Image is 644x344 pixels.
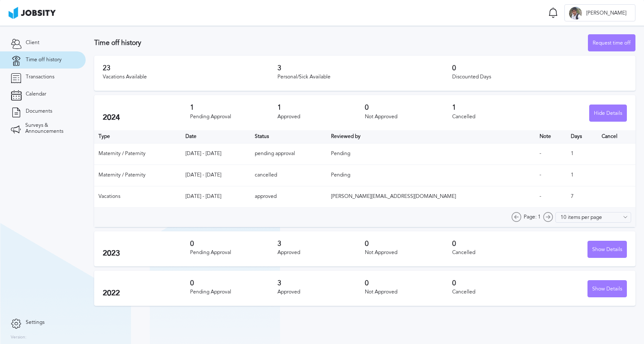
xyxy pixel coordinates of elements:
[365,289,452,295] div: Not Approved
[540,172,541,178] span: -
[190,279,277,287] h3: 0
[589,105,627,122] button: Hide Details
[331,193,456,199] span: [PERSON_NAME][EMAIL_ADDRESS][DOMAIN_NAME]
[452,289,540,295] div: Cancelled
[566,165,597,186] td: 1
[535,130,566,143] th: Toggle SortBy
[181,130,250,143] th: Toggle SortBy
[365,240,452,248] h3: 0
[587,241,627,258] button: Show Details
[582,10,631,16] span: [PERSON_NAME]
[26,108,52,114] span: Documents
[190,104,277,111] h3: 1
[597,130,635,143] th: Cancel
[327,130,535,143] th: Toggle SortBy
[103,64,277,72] h3: 23
[365,279,452,287] h3: 0
[365,250,452,256] div: Not Approved
[566,186,597,207] td: 7
[365,104,452,111] h3: 0
[26,57,62,63] span: Time off history
[277,250,365,256] div: Approved
[103,289,190,298] h2: 2022
[277,240,365,248] h3: 3
[587,280,627,297] button: Show Details
[588,281,626,298] div: Show Details
[277,279,365,287] h3: 3
[452,250,540,256] div: Cancelled
[25,123,75,135] span: Surveys & Announcements
[94,130,181,143] th: Type
[331,172,350,178] span: Pending
[564,4,635,21] button: E[PERSON_NAME]
[26,74,54,80] span: Transactions
[94,39,588,47] h3: Time off history
[569,7,582,20] div: E
[452,279,540,287] h3: 0
[540,193,541,199] span: -
[26,320,45,326] span: Settings
[26,91,46,97] span: Calendar
[103,113,190,122] h2: 2024
[452,74,627,80] div: Discounted Days
[452,64,627,72] h3: 0
[250,130,327,143] th: Toggle SortBy
[540,150,541,156] span: -
[190,114,277,120] div: Pending Approval
[190,289,277,295] div: Pending Approval
[103,74,277,80] div: Vacations Available
[250,165,327,186] td: cancelled
[181,165,250,186] td: [DATE] - [DATE]
[452,104,540,111] h3: 1
[250,143,327,165] td: pending approval
[277,289,365,295] div: Approved
[26,40,39,46] span: Client
[94,165,181,186] td: Maternity / Paternity
[452,240,540,248] h3: 0
[94,186,181,207] td: Vacations
[11,335,27,340] label: Version:
[277,104,365,111] h3: 1
[277,114,365,120] div: Approved
[190,250,277,256] div: Pending Approval
[9,7,56,19] img: ab4bad089aa723f57921c736e9817d99.png
[590,105,626,122] div: Hide Details
[588,34,635,51] button: Request time off
[331,150,350,156] span: Pending
[181,186,250,207] td: [DATE] - [DATE]
[103,249,190,258] h2: 2023
[190,240,277,248] h3: 0
[566,130,597,143] th: Days
[181,143,250,165] td: [DATE] - [DATE]
[588,35,635,52] div: Request time off
[566,143,597,165] td: 1
[365,114,452,120] div: Not Approved
[250,186,327,207] td: approved
[277,74,452,80] div: Personal/Sick Available
[452,114,540,120] div: Cancelled
[277,64,452,72] h3: 3
[524,214,541,220] span: Page: 1
[94,143,181,165] td: Maternity / Paternity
